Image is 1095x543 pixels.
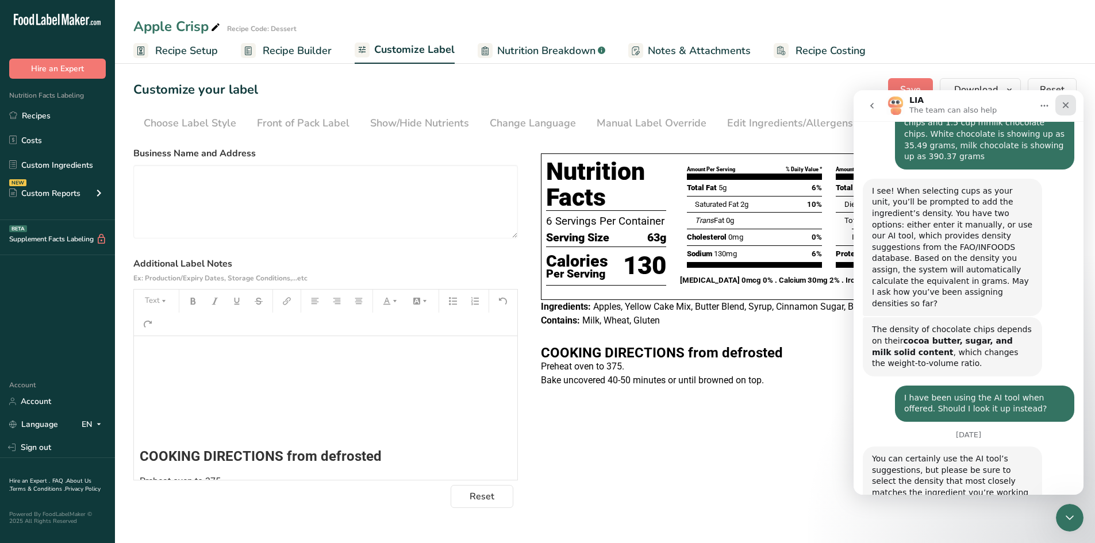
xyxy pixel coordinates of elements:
[18,234,179,279] div: The density of chocolate chips depends on their , which changes the weight-to-volume ratio.
[546,269,608,279] p: Per Serving
[9,179,26,186] div: NEW
[844,216,886,225] span: Total Sugars
[9,295,221,341] div: Carolyn says…
[9,88,221,228] div: Rachelle says…
[227,24,297,34] div: Recipe Code: Dessert
[836,183,905,192] span: Total Carbohydrates
[9,477,50,485] a: Hire an Expert .
[546,253,608,270] p: Calories
[940,78,1021,101] button: Download
[687,183,717,192] span: Total Fat
[9,88,189,226] div: I see! When selecting cups as your unit, you’ll be prompted to add the ingredient’s density. You ...
[1028,78,1077,101] button: Reset
[1056,504,1084,532] iframe: Intercom live chat
[9,356,189,460] div: You can certainly use the AI tool’s suggestions, but please be sure to select the density that mo...
[687,249,712,258] span: Sodium
[1040,83,1065,97] span: Reset
[263,43,332,59] span: Recipe Builder
[541,301,591,312] span: Ingredients:
[9,227,221,295] div: Rachelle says…
[451,485,513,508] button: Reset
[546,159,666,211] h1: Nutrition Facts
[18,363,179,453] div: You can certainly use the AI tool’s suggestions, but please be sure to select the density that mo...
[155,43,218,59] span: Recipe Setup
[812,248,822,260] span: 6%
[687,165,735,174] div: Amount Per Serving
[695,200,739,209] span: Saturated Fat
[133,16,222,37] div: Apple Crisp
[9,356,221,469] div: Rachelle says…
[854,90,1084,495] iframe: Intercom live chat
[954,83,998,97] span: Download
[9,511,106,525] div: Powered By FoodLabelMaker © 2025 All Rights Reserved
[241,38,332,64] a: Recipe Builder
[374,42,455,57] span: Customize Label
[774,38,866,64] a: Recipe Costing
[726,216,734,225] span: 0g
[852,233,934,241] span: Includes Added Sugars
[140,448,382,464] span: COOKING DIRECTIONS from defrosted
[623,247,666,285] p: 130
[65,485,101,493] a: Privacy Policy
[541,346,1072,360] h2: COOKING DIRECTIONS from defrosted
[52,477,66,485] a: FAQ .
[355,37,455,64] a: Customize Label
[836,249,861,258] span: Protein
[836,165,884,174] div: Amount Per Serving
[18,95,179,219] div: I see! When selecting cups as your unit, you’ll be prompted to add the ingredient’s density. You ...
[133,274,308,283] span: Ex: Production/Expiry Dates, Storage Conditions,...etc
[680,275,978,286] p: [MEDICAL_DATA] 0mcg 0% . Calcium 30mg 2% . Iron 0.4mg 2% . Potassium 60mg 2%
[51,302,212,325] div: I have been using the AI tool when offered. Should I look it up instead?
[740,200,748,209] span: 2g
[9,59,106,79] button: Hire an Expert
[728,233,743,241] span: 0mg
[51,5,212,72] div: In our Triple Chocolate Brownies recipe, we use 1.5 cup of white chocolate chips and 1.5 cup mmil...
[144,115,236,131] div: Choose Label Style
[9,414,58,434] a: Language
[687,233,727,241] span: Cholesterol
[9,227,189,286] div: The density of chocolate chips depends on theircocoa butter, sugar, and milk solid content, which...
[786,165,822,174] div: % Daily Value *
[628,38,751,64] a: Notes & Attachments
[139,292,174,310] button: Text
[82,418,106,432] div: EN
[807,199,822,210] span: 10%
[648,43,751,59] span: Notes & Attachments
[695,216,714,225] i: Trans
[597,115,706,131] div: Manual Label Override
[257,115,349,131] div: Front of Pack Label
[714,249,737,258] span: 130mg
[695,216,724,225] span: Fat
[9,341,221,356] div: [DATE]
[9,187,80,199] div: Custom Reports
[546,229,609,247] span: Serving Size
[812,232,822,243] span: 0%
[497,43,595,59] span: Nutrition Breakdown
[900,83,921,97] span: Save
[593,301,938,312] span: Apples, Yellow Cake Mix, Butter Blend, Syrup, Cinnamon Sugar, Brown Sugar, Oatmeal
[490,115,576,131] div: Change Language
[478,38,605,64] a: Nutrition Breakdown
[470,490,494,503] span: Reset
[133,147,518,160] label: Business Name and Address
[41,295,221,332] div: I have been using the AI tool when offered. Should I look it up instead?
[727,115,873,131] div: Edit Ingredients/Allergens List
[844,200,885,209] span: Dietary Fiber
[133,257,518,284] label: Additional Label Notes
[370,115,469,131] div: Show/Hide Nutrients
[9,225,27,232] div: BETA
[18,246,159,267] b: cocoa butter, sugar, and milk solid content
[812,182,822,194] span: 6%
[546,213,666,229] p: 6 Servings Per Container
[133,80,258,99] h1: Customize your label
[541,360,1072,373] p: Preheat oven to 375.
[647,229,666,247] span: 63g
[796,43,866,59] span: Recipe Costing
[10,485,65,493] a: Terms & Conditions .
